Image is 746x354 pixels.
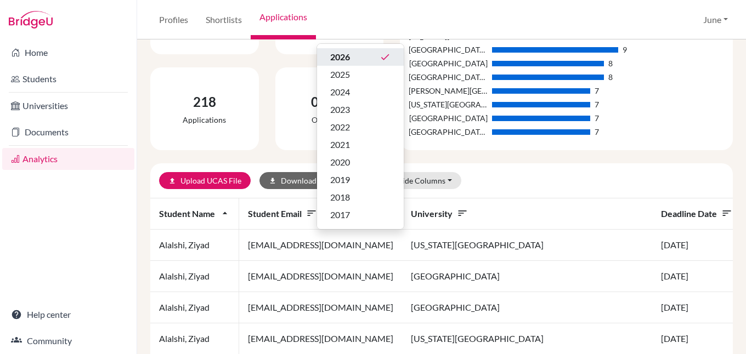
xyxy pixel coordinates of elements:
[239,230,402,261] td: [EMAIL_ADDRESS][DOMAIN_NAME]
[150,292,239,323] td: Alalshi, Ziyad
[595,85,599,96] div: 7
[652,230,741,261] td: [DATE]
[330,50,350,64] span: 2026
[317,48,404,66] button: 2026done
[317,206,404,224] button: 2017
[2,330,134,352] a: Community
[409,58,488,69] div: [GEOGRAPHIC_DATA]
[183,92,226,112] div: 218
[380,52,391,62] i: done
[269,177,276,185] i: download
[457,208,468,219] i: sort
[330,208,350,221] span: 2017
[150,261,239,292] td: Alalshi, Ziyad
[330,103,350,116] span: 2023
[330,121,350,134] span: 2022
[608,58,613,69] div: 8
[317,101,404,118] button: 2023
[409,99,488,110] div: [US_STATE][GEOGRAPHIC_DATA], [GEOGRAPHIC_DATA]
[330,226,350,239] span: 2016
[623,44,627,55] div: 9
[698,9,733,30] button: June
[159,208,230,219] span: Student name
[2,68,134,90] a: Students
[239,261,402,292] td: [EMAIL_ADDRESS][DOMAIN_NAME]
[409,44,488,55] div: [GEOGRAPHIC_DATA][US_STATE]
[330,156,350,169] span: 2020
[306,208,317,219] i: sort
[239,292,402,323] td: [EMAIL_ADDRESS][DOMAIN_NAME]
[608,71,613,83] div: 8
[317,66,404,83] button: 2025
[311,92,347,112] div: 0.00%
[317,171,404,189] button: 2019
[366,172,461,189] button: Show/Hide Columns
[411,208,468,219] span: University
[402,230,652,261] td: [US_STATE][GEOGRAPHIC_DATA]
[2,148,134,170] a: Analytics
[402,292,652,323] td: [GEOGRAPHIC_DATA]
[2,95,134,117] a: Universities
[402,261,652,292] td: [GEOGRAPHIC_DATA]
[409,126,488,138] div: [GEOGRAPHIC_DATA][US_STATE]
[595,112,599,124] div: 7
[330,138,350,151] span: 2021
[2,42,134,64] a: Home
[168,177,176,185] i: upload
[317,153,404,171] button: 2020
[652,261,741,292] td: [DATE]
[2,304,134,326] a: Help center
[219,208,230,219] i: arrow_drop_up
[2,121,134,143] a: Documents
[317,189,404,206] button: 2018
[150,230,239,261] td: Alalshi, Ziyad
[595,126,599,138] div: 7
[317,224,404,241] button: 2016
[595,99,599,110] div: 7
[409,85,488,96] div: [PERSON_NAME][GEOGRAPHIC_DATA][US_STATE]
[9,11,53,28] img: Bridge-U
[248,208,317,219] span: Student email
[409,112,488,124] div: [GEOGRAPHIC_DATA]
[661,208,732,219] span: Deadline date
[317,83,404,101] button: 2024
[317,43,404,230] div: Grad year
[330,68,350,81] span: 2025
[311,114,347,125] div: Offer rate
[330,85,350,99] span: 2024
[159,172,251,189] a: uploadUpload UCAS File
[652,292,741,323] td: [DATE]
[317,118,404,136] button: 2022
[330,173,350,186] span: 2019
[330,191,350,204] span: 2018
[317,136,404,153] button: 2021
[259,172,357,189] button: downloadDownload the table
[183,114,226,125] div: Applications
[721,208,732,219] i: sort
[409,71,488,83] div: [GEOGRAPHIC_DATA][US_STATE]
